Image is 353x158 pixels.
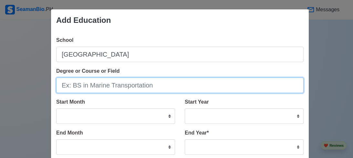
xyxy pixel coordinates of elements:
[185,129,209,137] label: End Year
[56,14,111,26] div: Add Education
[56,129,83,137] label: End Month
[56,98,85,106] label: Start Month
[185,98,209,106] label: Start Year
[56,78,304,93] input: Ex: BS in Marine Transportation
[56,47,304,62] input: Ex: PMI Colleges Bohol
[56,68,120,74] span: Degree or Course or Field
[56,37,73,43] span: School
